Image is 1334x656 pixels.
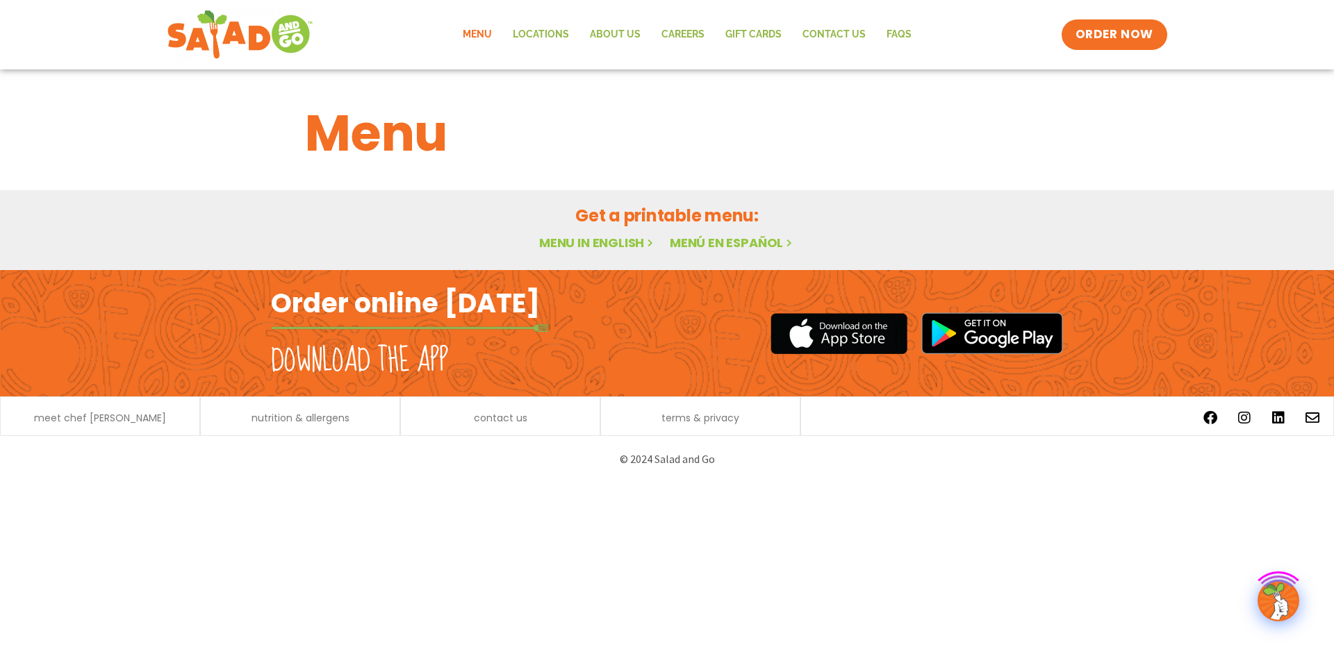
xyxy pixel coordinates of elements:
[474,413,527,423] a: contact us
[579,19,651,51] a: About Us
[278,450,1056,469] p: © 2024 Salad and Go
[661,413,739,423] a: terms & privacy
[502,19,579,51] a: Locations
[252,413,349,423] a: nutrition & allergens
[1076,26,1153,43] span: ORDER NOW
[876,19,922,51] a: FAQs
[792,19,876,51] a: Contact Us
[34,413,166,423] a: meet chef [PERSON_NAME]
[452,19,922,51] nav: Menu
[539,234,656,251] a: Menu in English
[771,311,907,356] img: appstore
[715,19,792,51] a: GIFT CARDS
[921,312,1063,354] img: google_play
[271,286,540,320] h2: Order online [DATE]
[271,342,448,380] h2: Download the app
[305,96,1029,171] h1: Menu
[452,19,502,51] a: Menu
[670,234,795,251] a: Menú en español
[167,7,313,62] img: new-SAG-logo-768×292
[651,19,715,51] a: Careers
[1062,19,1167,50] a: ORDER NOW
[271,324,549,332] img: fork
[305,203,1029,228] h2: Get a printable menu:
